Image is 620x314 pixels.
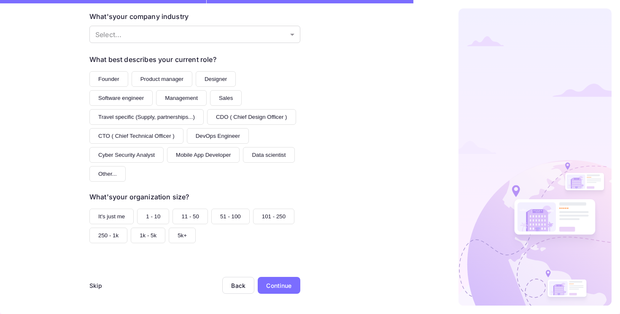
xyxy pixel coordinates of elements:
[89,209,134,224] button: It's just me
[210,90,242,106] button: Sales
[89,90,153,106] button: Software engineer
[89,281,102,290] div: Skip
[89,26,300,43] div: Without label
[131,228,165,243] button: 1k - 5k
[169,228,196,243] button: 5k+
[211,209,250,224] button: 51 - 100
[253,209,294,224] button: 101 - 250
[187,128,249,144] button: DevOps Engineer
[89,11,189,21] div: What's your company industry
[89,166,126,182] button: Other...
[231,282,245,289] div: Back
[95,30,287,40] p: Select...
[243,147,294,163] button: Data scientist
[132,71,192,87] button: Product manager
[89,147,164,163] button: Cyber Security Analyst
[196,71,236,87] button: Designer
[89,228,127,243] button: 250 - 1k
[89,192,189,202] div: What's your organization size?
[89,71,128,87] button: Founder
[89,128,183,144] button: CTO ( Chief Technical Officer )
[89,54,216,64] div: What best describes your current role?
[89,109,204,125] button: Travel specific (Supply, partnerships...)
[156,90,207,106] button: Management
[207,109,296,125] button: CDO ( Chief Design Officer )
[167,147,240,163] button: Mobile App Developer
[137,209,169,224] button: 1 - 10
[458,8,612,306] img: logo
[266,281,291,290] div: Continue
[173,209,208,224] button: 11 - 50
